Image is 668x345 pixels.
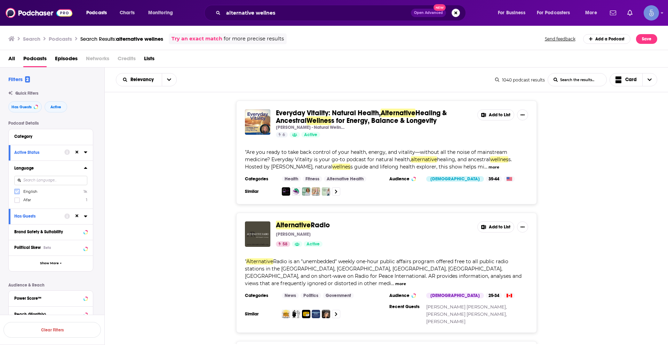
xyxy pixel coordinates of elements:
[81,7,116,18] button: open menu
[331,116,437,125] span: s for Energy, Balance & Longevity
[11,105,32,109] span: Has Guests
[301,293,321,298] a: Politics
[80,36,163,42] div: Search Results:
[130,77,156,82] span: Relevancy
[162,73,176,86] button: open menu
[8,283,93,288] p: Audience & Reach
[323,293,354,298] a: Government
[426,304,507,309] a: [PERSON_NAME] [PERSON_NAME],
[426,293,484,298] div: [DEMOGRAPHIC_DATA]
[8,101,42,112] button: Has Guests
[644,5,659,21] img: User Profile
[411,156,437,163] span: alternative
[276,221,311,229] span: Alternative
[6,6,72,19] img: Podchaser - Follow, Share and Rate Podcasts
[437,156,490,163] span: healing, and ancestral
[283,241,287,248] span: 58
[276,109,447,125] span: Healing & Ancestral
[543,36,578,42] button: Send feedback
[50,105,61,109] span: Active
[312,187,320,196] a: Hello Health, Moms Empowered
[120,8,135,18] span: Charts
[14,293,87,302] button: Power Score™
[322,310,330,318] a: Breaking the Sound Barrier by Amy Goodman
[322,187,330,196] img: Become a Confident Eater: Overcome Overeating, Establish Healthy Eating Habits
[116,77,162,82] button: open menu
[14,212,64,220] button: Has Guests
[14,176,87,185] input: Search Language...
[644,5,659,21] button: Show profile menu
[116,36,163,42] span: alternative wellnes
[493,7,534,18] button: open menu
[40,261,59,265] span: Show More
[282,176,301,182] a: Health
[495,77,545,83] div: 1040 podcast results
[43,245,51,250] div: Beta
[23,36,40,42] h3: Search
[86,8,107,18] span: Podcasts
[14,309,87,318] button: Reach (Monthly)
[282,293,299,298] a: News
[245,293,276,298] h3: Categories
[211,5,472,21] div: Search podcasts, credits, & more...
[332,164,350,170] span: wellnes
[245,149,507,163] span: Are you ready to take back control of your health, energy, and vitality—without all the noise of ...
[245,109,270,135] img: Everyday Vitality: Natural Health, Alternative Healing & Ancestral Wellness for Energy, Balance &...
[144,53,154,67] a: Lists
[115,7,139,18] a: Charts
[276,109,472,125] a: Everyday Vitality: Natural Health,AlternativeHealing & AncestralWellness for Energy, Balance & Lo...
[607,7,619,19] a: Show notifications dropdown
[3,322,101,338] button: Clear Filters
[245,258,522,287] span: "
[14,134,83,139] div: Category
[302,187,310,196] img: Live - Love - Learn with Catherine Edwards
[282,310,290,318] a: Clearing the FOG with co-hosts Margaret Flowers and Kevin Zeese
[585,8,597,18] span: More
[276,232,311,237] p: [PERSON_NAME]
[14,148,64,157] button: Active Status
[324,176,366,182] a: Alternative Health
[23,189,37,194] span: English
[55,53,78,67] a: Episodes
[610,73,658,86] button: Choose View
[282,187,290,196] img: Natural Alternatives Podcast
[498,8,525,18] span: For Business
[246,258,273,265] span: Alternative
[391,280,394,287] span: ...
[8,76,30,83] h2: Filters
[14,243,87,252] button: Political SkewBeta
[350,164,484,170] span: s guide and lifelong health explorer, this show helps mi
[276,221,330,229] a: AlternativeRadio
[537,8,570,18] span: For Podcasters
[583,34,631,44] a: Add a Podcast
[426,311,507,317] a: [PERSON_NAME] [PERSON_NAME],
[276,109,381,117] span: Everyday Vitality: Natural Health,
[644,5,659,21] span: Logged in as Spiral5-G1
[83,189,87,194] span: 1k
[8,53,15,67] a: All
[304,241,323,247] a: Active
[625,7,635,19] a: Show notifications dropdown
[517,221,528,233] button: Show More Button
[276,241,290,247] a: 58
[381,109,415,117] span: Alternative
[276,132,288,138] a: 6
[283,132,285,139] span: 6
[488,164,499,170] button: more
[23,53,47,67] a: Podcasts
[532,7,580,18] button: open menu
[292,187,300,196] img: The Natural Alternative - with Madonna Guy
[302,310,310,318] img: The Real News Podcast
[224,35,284,43] span: for more precise results
[14,214,60,219] div: Has Guests
[245,221,270,247] img: AlternativeRadio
